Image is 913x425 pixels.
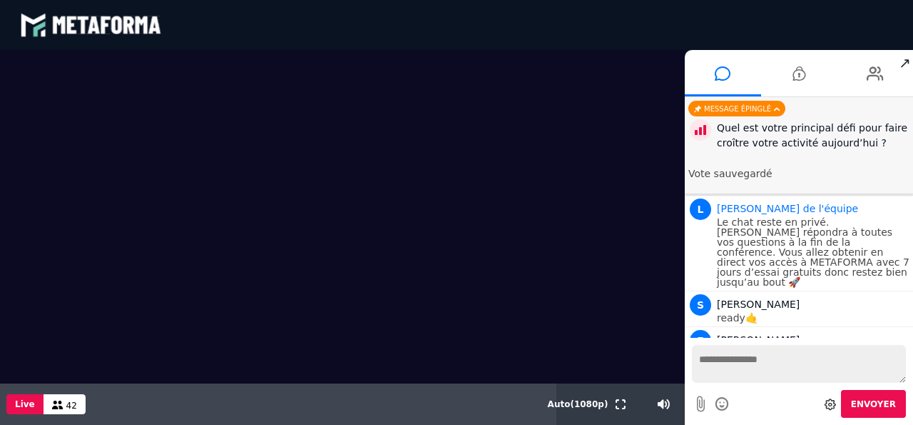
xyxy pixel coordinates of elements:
[690,199,711,220] span: L
[717,334,800,346] span: [PERSON_NAME]
[690,330,711,351] span: E
[851,399,896,409] span: Envoyer
[717,203,858,214] span: Animateur
[548,399,608,409] span: Auto ( 1080 p)
[717,313,909,323] p: ready🤙
[841,390,906,418] button: Envoyer
[717,121,909,151] div: Quel est votre principal défi pour faire croître votre activité aujourd’hui ?
[688,169,909,179] p: Vote sauvegardé
[66,401,77,411] span: 42
[897,50,913,76] span: ↗
[690,294,711,316] span: S
[545,384,611,425] button: Auto(1080p)
[717,217,909,287] p: Le chat reste en privé. [PERSON_NAME] répondra à toutes vos questions à la fin de la conférence. ...
[688,101,785,116] div: Message épinglé
[6,394,44,414] button: Live
[717,299,800,310] span: [PERSON_NAME]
